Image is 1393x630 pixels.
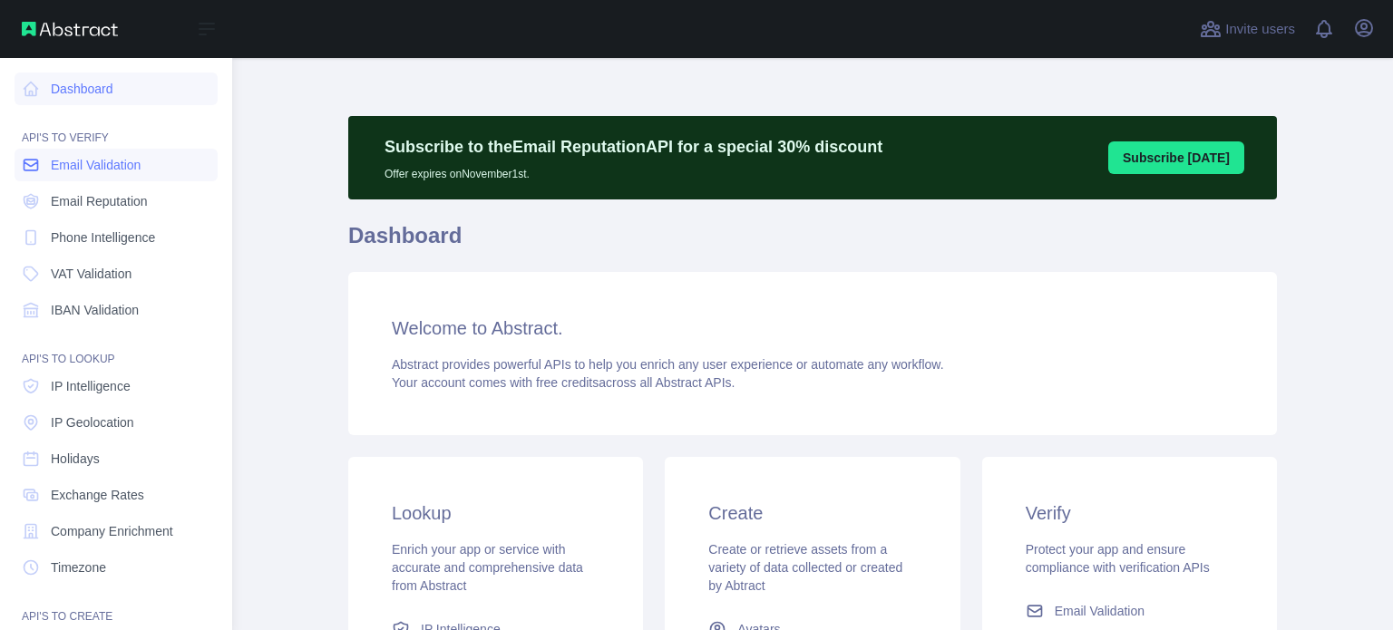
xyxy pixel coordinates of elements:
[51,450,100,468] span: Holidays
[15,479,218,511] a: Exchange Rates
[15,294,218,326] a: IBAN Validation
[385,134,882,160] p: Subscribe to the Email Reputation API for a special 30 % discount
[51,192,148,210] span: Email Reputation
[385,160,882,181] p: Offer expires on November 1st.
[392,542,583,593] span: Enrich your app or service with accurate and comprehensive data from Abstract
[51,156,141,174] span: Email Validation
[15,73,218,105] a: Dashboard
[15,442,218,475] a: Holidays
[15,257,218,290] a: VAT Validation
[1026,500,1233,526] h3: Verify
[15,185,218,218] a: Email Reputation
[1026,542,1210,575] span: Protect your app and ensure compliance with verification APIs
[15,587,218,624] div: API'S TO CREATE
[51,301,139,319] span: IBAN Validation
[348,221,1277,265] h1: Dashboard
[708,500,916,526] h3: Create
[392,500,599,526] h3: Lookup
[22,22,118,36] img: Abstract API
[15,370,218,402] a: IP Intelligence
[51,486,144,504] span: Exchange Rates
[51,413,134,431] span: IP Geolocation
[15,551,218,584] a: Timezone
[392,315,1233,341] h3: Welcome to Abstract.
[51,228,155,247] span: Phone Intelligence
[392,375,735,390] span: Your account comes with across all Abstract APIs.
[536,375,599,390] span: free credits
[708,542,902,593] span: Create or retrieve assets from a variety of data collected or created by Abtract
[51,377,131,395] span: IP Intelligence
[15,515,218,548] a: Company Enrichment
[51,558,106,577] span: Timezone
[15,406,218,439] a: IP Geolocation
[15,221,218,254] a: Phone Intelligence
[15,149,218,181] a: Email Validation
[51,522,173,540] span: Company Enrichment
[15,109,218,145] div: API'S TO VERIFY
[392,357,944,372] span: Abstract provides powerful APIs to help you enrich any user experience or automate any workflow.
[15,330,218,366] div: API'S TO LOOKUP
[1196,15,1299,44] button: Invite users
[51,265,132,283] span: VAT Validation
[1018,595,1241,627] a: Email Validation
[1055,602,1145,620] span: Email Validation
[1225,19,1295,40] span: Invite users
[1108,141,1244,174] button: Subscribe [DATE]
